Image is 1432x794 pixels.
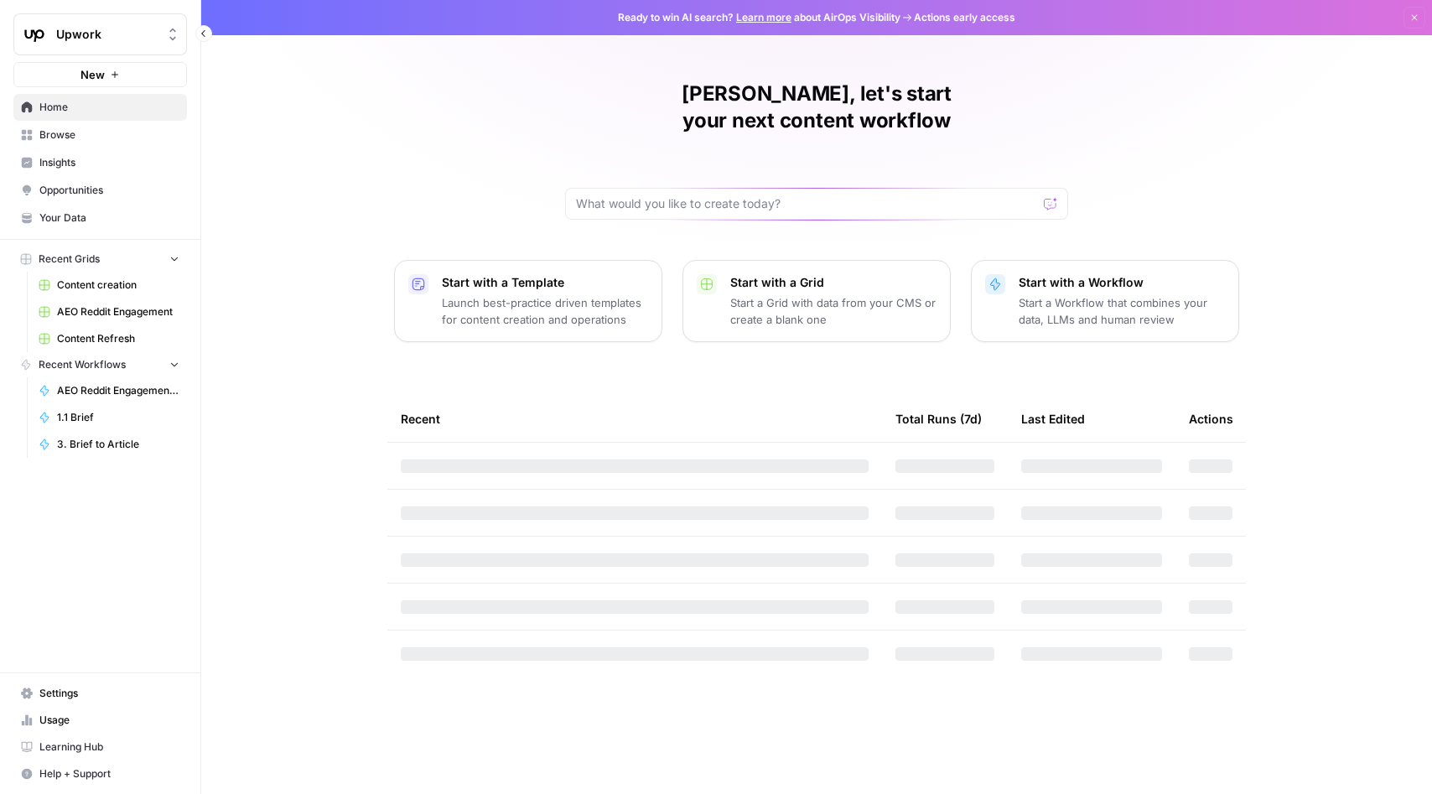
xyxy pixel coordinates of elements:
[57,278,179,293] span: Content creation
[13,149,187,176] a: Insights
[39,766,179,781] span: Help + Support
[401,396,869,442] div: Recent
[39,713,179,728] span: Usage
[39,210,179,226] span: Your Data
[31,404,187,431] a: 1.1 Brief
[19,19,49,49] img: Upwork Logo
[31,377,187,404] a: AEO Reddit Engagement - Fork
[618,10,900,25] span: Ready to win AI search? about AirOps Visibility
[730,294,937,328] p: Start a Grid with data from your CMS or create a blank one
[31,272,187,298] a: Content creation
[31,325,187,352] a: Content Refresh
[39,686,179,701] span: Settings
[13,177,187,204] a: Opportunities
[13,94,187,121] a: Home
[56,26,158,43] span: Upwork
[13,734,187,760] a: Learning Hub
[576,195,1037,212] input: What would you like to create today?
[914,10,1015,25] span: Actions early access
[39,740,179,755] span: Learning Hub
[682,260,951,342] button: Start with a GridStart a Grid with data from your CMS or create a blank one
[1019,274,1225,291] p: Start with a Workflow
[39,127,179,143] span: Browse
[57,383,179,398] span: AEO Reddit Engagement - Fork
[13,760,187,787] button: Help + Support
[13,352,187,377] button: Recent Workflows
[57,437,179,452] span: 3. Brief to Article
[1021,396,1085,442] div: Last Edited
[31,298,187,325] a: AEO Reddit Engagement
[971,260,1239,342] button: Start with a WorkflowStart a Workflow that combines your data, LLMs and human review
[13,62,187,87] button: New
[39,100,179,115] span: Home
[39,155,179,170] span: Insights
[57,331,179,346] span: Content Refresh
[1189,396,1233,442] div: Actions
[895,396,982,442] div: Total Runs (7d)
[57,410,179,425] span: 1.1 Brief
[730,274,937,291] p: Start with a Grid
[1019,294,1225,328] p: Start a Workflow that combines your data, LLMs and human review
[13,205,187,231] a: Your Data
[13,680,187,707] a: Settings
[442,294,648,328] p: Launch best-practice driven templates for content creation and operations
[13,13,187,55] button: Workspace: Upwork
[39,183,179,198] span: Opportunities
[31,431,187,458] a: 3. Brief to Article
[39,252,100,267] span: Recent Grids
[39,357,126,372] span: Recent Workflows
[394,260,662,342] button: Start with a TemplateLaunch best-practice driven templates for content creation and operations
[80,66,105,83] span: New
[736,11,791,23] a: Learn more
[565,80,1068,134] h1: [PERSON_NAME], let's start your next content workflow
[13,247,187,272] button: Recent Grids
[442,274,648,291] p: Start with a Template
[57,304,179,319] span: AEO Reddit Engagement
[13,122,187,148] a: Browse
[13,707,187,734] a: Usage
